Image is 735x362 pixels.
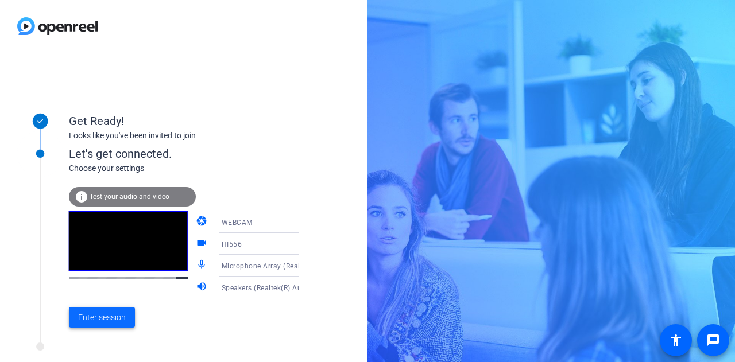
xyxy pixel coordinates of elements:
[69,162,322,174] div: Choose your settings
[706,333,720,347] mat-icon: message
[222,261,345,270] span: Microphone Array (Realtek(R) Audio)
[222,219,253,227] span: WEBCAM
[222,240,242,248] span: HI556
[196,237,210,251] mat-icon: videocam
[69,145,322,162] div: Let's get connected.
[196,281,210,294] mat-icon: volume_up
[196,259,210,273] mat-icon: mic_none
[222,283,315,292] span: Speakers (Realtek(R) Audio)
[196,215,210,229] mat-icon: camera
[669,333,683,347] mat-icon: accessibility
[90,193,169,201] span: Test your audio and video
[69,130,299,142] div: Looks like you've been invited to join
[69,112,299,130] div: Get Ready!
[69,307,135,328] button: Enter session
[75,190,88,204] mat-icon: info
[78,312,126,324] span: Enter session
